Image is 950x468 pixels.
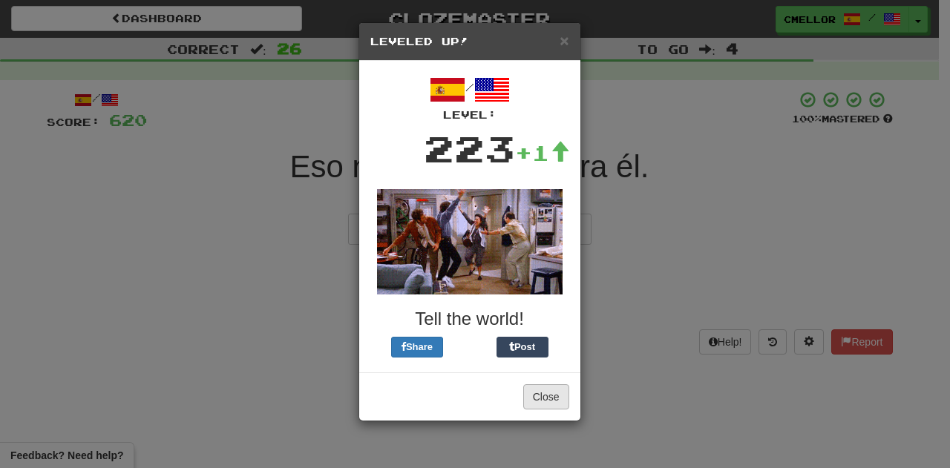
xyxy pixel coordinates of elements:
[560,33,569,48] button: Close
[370,309,569,329] h3: Tell the world!
[523,384,569,409] button: Close
[560,32,569,49] span: ×
[391,337,443,357] button: Share
[497,337,548,357] button: Post
[370,72,569,122] div: /
[370,108,569,122] div: Level:
[370,34,569,49] h5: Leveled Up!
[515,138,570,168] div: +1
[424,122,515,174] div: 223
[443,337,497,357] iframe: X Post Button
[377,189,563,294] img: seinfeld-ebe603044fff2fd1d3e1949e7ad7a701fffed037ac3cad15aebc0dce0abf9909.gif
